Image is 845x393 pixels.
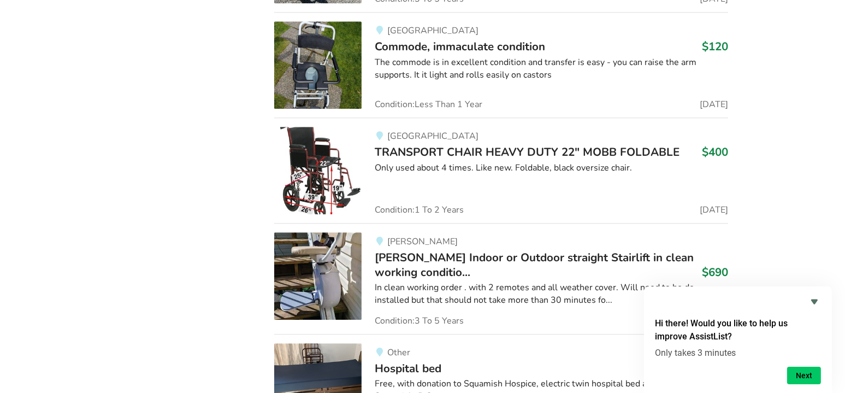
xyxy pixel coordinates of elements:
img: bathroom safety-commode, immaculate condition [274,21,362,109]
span: Condition: 3 To 5 Years [375,316,464,325]
button: Next question [787,367,821,384]
span: TRANSPORT CHAIR HEAVY DUTY 22″ MOBB FOLDABLE [375,144,679,160]
a: mobility-savaria indoor or outdoor straight stairlift in clean working condition. with 2 remotes.... [274,223,728,334]
span: [PERSON_NAME] Indoor or Outdoor straight Stairlift in clean working conditio... [375,250,694,279]
h3: $690 [702,265,728,279]
span: Commode, immaculate condition [375,39,545,54]
img: mobility-transport chair heavy duty 22″ mobb foldable [274,127,362,214]
button: Hide survey [808,295,821,308]
div: Hi there! Would you like to help us improve AssistList? [655,295,821,384]
h2: Hi there! Would you like to help us improve AssistList? [655,317,821,343]
span: Hospital bed [375,361,441,376]
span: [DATE] [700,100,728,109]
a: mobility-transport chair heavy duty 22″ mobb foldable[GEOGRAPHIC_DATA]TRANSPORT CHAIR HEAVY DUTY ... [274,118,728,223]
div: In clean working order . with 2 remotes and all weather cover. Will need to be de-installed but t... [375,281,728,307]
span: [DATE] [700,206,728,214]
div: The commode is in excellent condition and transfer is easy - you can raise the arm supports. It i... [375,56,728,81]
span: Other [387,347,410,359]
p: Only takes 3 minutes [655,348,821,358]
h3: $120 [702,39,728,54]
div: Only used about 4 times. Like new. Foldable, black oversize chair. [375,162,728,174]
span: Condition: Less Than 1 Year [375,100,482,109]
span: Condition: 1 To 2 Years [375,206,464,214]
span: [GEOGRAPHIC_DATA] [387,130,478,142]
span: [PERSON_NAME] [387,236,458,248]
span: [GEOGRAPHIC_DATA] [387,25,478,37]
a: bathroom safety-commode, immaculate condition[GEOGRAPHIC_DATA]Commode, immaculate condition$120Th... [274,12,728,118]
h3: $400 [702,145,728,159]
img: mobility-savaria indoor or outdoor straight stairlift in clean working condition. with 2 remotes.... [274,232,362,320]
